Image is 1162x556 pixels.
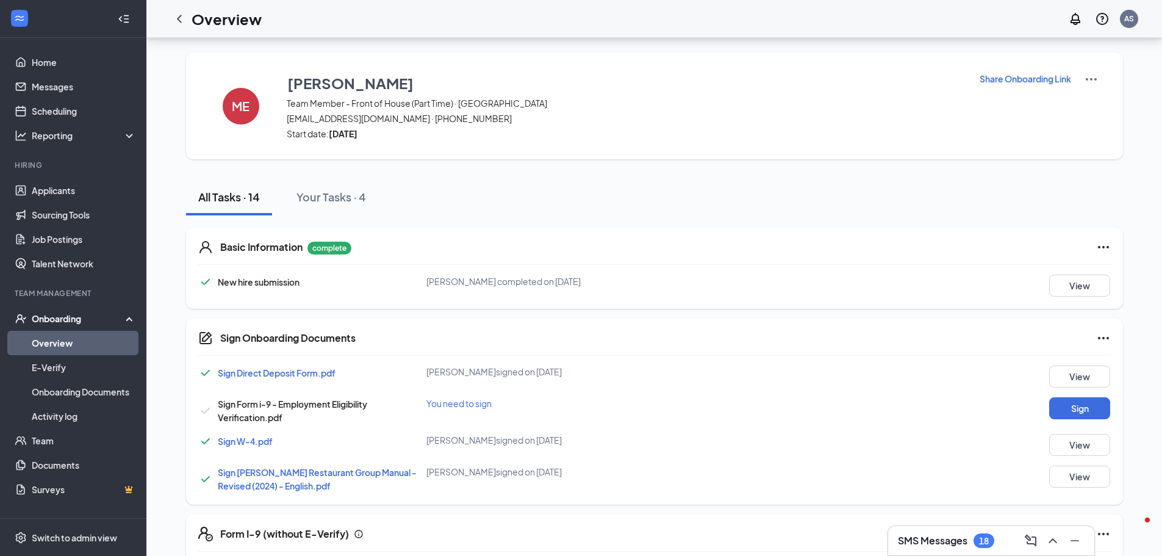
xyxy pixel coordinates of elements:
[1049,466,1110,488] button: View
[1095,12,1110,26] svg: QuestionInfo
[32,50,136,74] a: Home
[1049,397,1110,419] button: Sign
[354,529,364,539] svg: Info
[32,380,136,404] a: Onboarding Documents
[287,72,964,94] button: [PERSON_NAME]
[32,404,136,428] a: Activity log
[198,472,213,486] svg: Checkmark
[32,355,136,380] a: E-Verify
[192,9,262,29] h1: Overview
[1045,533,1060,548] svg: ChevronUp
[307,242,351,255] p: complete
[32,99,136,123] a: Scheduling
[198,434,213,449] svg: Checkmark
[287,112,964,125] span: [EMAIL_ADDRESS][DOMAIN_NAME] · [PHONE_NUMBER]
[172,12,187,26] svg: ChevronLeft
[287,73,414,93] h3: [PERSON_NAME]
[220,331,356,345] h5: Sign Onboarding Documents
[1043,531,1063,551] button: ChevronUp
[15,288,134,298] div: Team Management
[980,73,1071,85] p: Share Onboarding Link
[198,275,213,289] svg: Checkmark
[426,466,731,478] div: [PERSON_NAME] signed on [DATE]
[32,129,137,142] div: Reporting
[296,189,366,204] div: Your Tasks · 4
[1096,527,1111,541] svg: Ellipses
[13,12,26,24] svg: WorkstreamLogo
[15,160,134,170] div: Hiring
[220,527,349,541] h5: Form I-9 (without E-Verify)
[32,428,136,453] a: Team
[198,240,213,255] svg: User
[32,74,136,99] a: Messages
[218,436,273,447] a: Sign W-4.pdf
[32,477,136,502] a: SurveysCrown
[1065,531,1085,551] button: Minimize
[1096,331,1111,345] svg: Ellipses
[198,189,260,204] div: All Tasks · 14
[198,331,213,345] svg: CompanyDocumentIcon
[1096,240,1111,255] svg: Ellipses
[426,397,731,410] div: You need to sign
[232,102,249,110] h4: ME
[329,128,357,139] strong: [DATE]
[1021,531,1041,551] button: ComposeMessage
[1124,13,1134,24] div: AS
[898,534,967,547] h3: SMS Messages
[287,128,964,140] span: Start date:
[1067,533,1082,548] svg: Minimize
[198,403,213,418] svg: Checkmark
[287,97,964,109] span: Team Member - Front of House (Part Time) · [GEOGRAPHIC_DATA]
[218,276,299,287] span: New hire submission
[1024,533,1038,548] svg: ComposeMessage
[32,251,136,276] a: Talent Network
[426,276,581,287] span: [PERSON_NAME] completed on [DATE]
[1084,72,1099,87] img: More Actions
[979,536,989,546] div: 18
[198,366,213,380] svg: Checkmark
[426,434,731,446] div: [PERSON_NAME] signed on [DATE]
[32,532,117,544] div: Switch to admin view
[15,312,27,325] svg: UserCheck
[1068,12,1083,26] svg: Notifications
[15,129,27,142] svg: Analysis
[218,367,335,378] a: Sign Direct Deposit Form.pdf
[198,527,213,541] svg: FormI9EVerifyIcon
[15,532,27,544] svg: Settings
[1049,366,1110,388] button: View
[32,312,126,325] div: Onboarding
[979,72,1072,85] button: Share Onboarding Link
[1049,434,1110,456] button: View
[32,203,136,227] a: Sourcing Tools
[210,72,271,140] button: ME
[1121,514,1150,544] iframe: Intercom live chat
[32,227,136,251] a: Job Postings
[32,331,136,355] a: Overview
[1049,275,1110,297] button: View
[32,453,136,477] a: Documents
[426,366,731,378] div: [PERSON_NAME] signed on [DATE]
[220,240,303,254] h5: Basic Information
[218,399,367,423] span: Sign Form i-9 - Employment Eligibility Verification.pdf
[32,178,136,203] a: Applicants
[218,467,417,491] a: Sign [PERSON_NAME] Restaurant Group Manual - Revised (2024) - English.pdf
[118,13,130,25] svg: Collapse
